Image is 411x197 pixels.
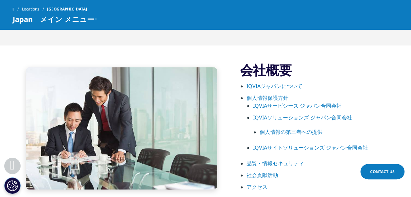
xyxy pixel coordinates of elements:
[47,3,87,15] span: [GEOGRAPHIC_DATA]
[253,144,368,151] a: IQVIAサイトソリューションズ ジャパン合同会社
[360,164,404,179] a: Contact Us
[247,94,288,101] a: 個人情報保護方針
[370,169,395,174] span: Contact Us
[247,160,304,167] a: 品質・情報セキュリティ
[22,3,47,15] a: Locations
[253,102,342,109] a: IQVIAサービシーズ ジャパン合同会社
[247,171,278,179] a: 社会貢献活動
[260,128,322,135] a: 個人情報の第三者への提供
[247,183,267,190] a: アクセス
[253,114,352,121] a: IQVIAソリューションズ ジャパン合同会社
[240,62,399,78] h3: 会社概要
[26,67,217,189] img: Professional men in meeting signing paperwork
[247,82,302,90] a: IQVIAジャパンについて
[13,15,94,23] span: Japan メイン メニュー
[4,177,21,194] button: Cookie 設定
